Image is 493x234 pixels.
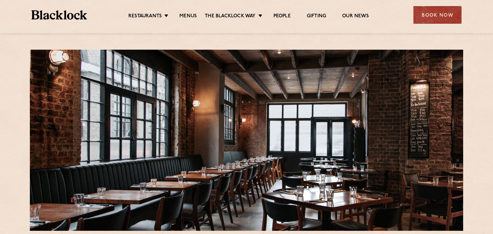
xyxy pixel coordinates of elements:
a: People [273,13,291,20]
a: Restaurants [128,13,162,20]
a: Menus [179,13,197,20]
a: Our News [342,13,369,20]
a: The Blacklock Way [205,13,255,20]
div: Book Now [413,6,462,24]
a: Gifting [307,13,326,20]
img: BL_Textured_Logo-footer-cropped.svg [31,10,87,20]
